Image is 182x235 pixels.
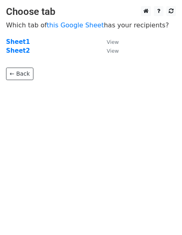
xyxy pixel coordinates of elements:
a: View [99,47,119,54]
a: Sheet1 [6,38,30,45]
small: View [107,48,119,54]
a: View [99,38,119,45]
a: Sheet2 [6,47,30,54]
a: this Google Sheet [47,21,104,29]
small: View [107,39,119,45]
p: Which tab of has your recipients? [6,21,176,29]
a: ← Back [6,68,33,80]
h3: Choose tab [6,6,176,18]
